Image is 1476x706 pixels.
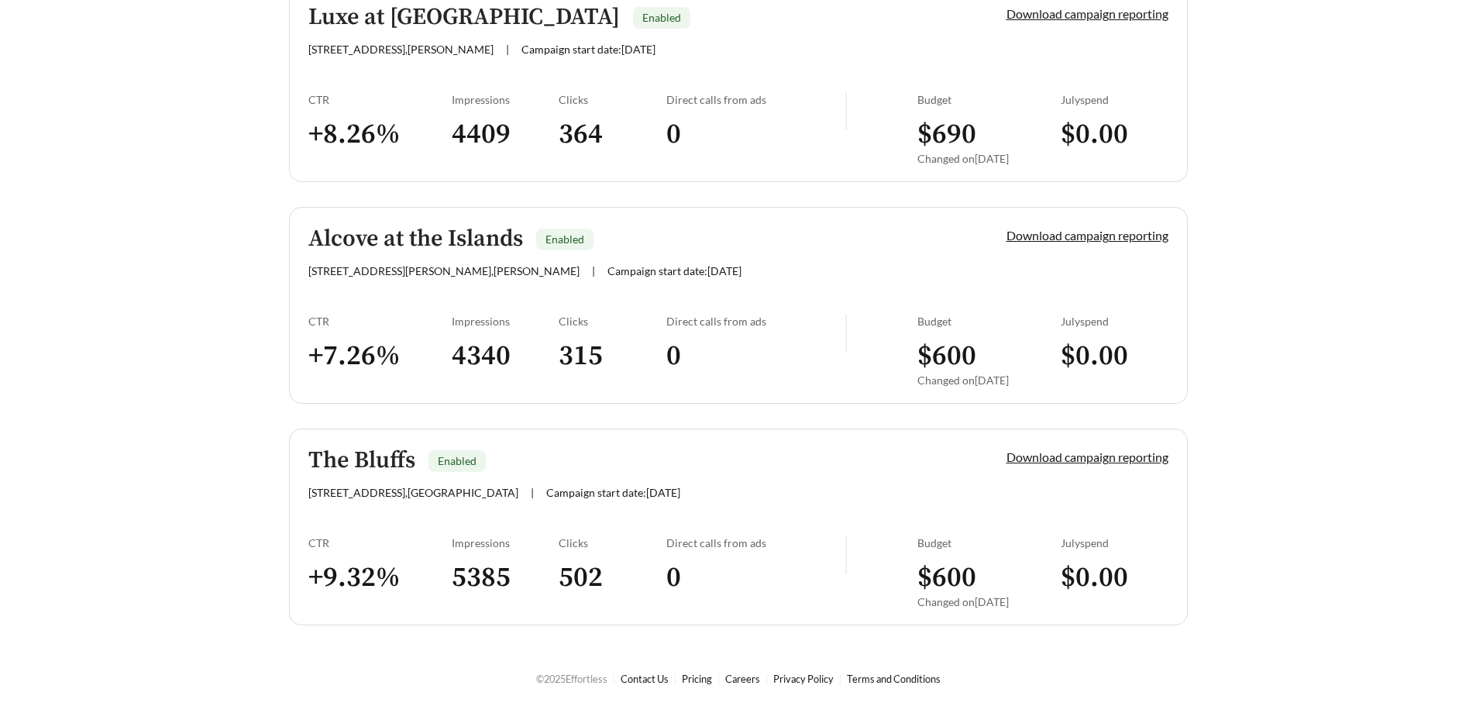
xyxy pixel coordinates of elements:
[917,374,1061,387] div: Changed on [DATE]
[847,673,941,685] a: Terms and Conditions
[308,560,452,595] h3: + 9.32 %
[917,595,1061,608] div: Changed on [DATE]
[682,673,712,685] a: Pricing
[308,315,452,328] div: CTR
[845,315,847,352] img: line
[666,339,845,374] h3: 0
[545,232,584,246] span: Enabled
[308,93,452,106] div: CTR
[666,315,845,328] div: Direct calls from ads
[1006,6,1168,21] a: Download campaign reporting
[308,486,518,499] span: [STREET_ADDRESS] , [GEOGRAPHIC_DATA]
[621,673,669,685] a: Contact Us
[917,152,1061,165] div: Changed on [DATE]
[289,429,1188,625] a: The BluffsEnabled[STREET_ADDRESS],[GEOGRAPHIC_DATA]|Campaign start date:[DATE]Download campaign r...
[531,486,534,499] span: |
[917,117,1061,152] h3: $ 690
[506,43,509,56] span: |
[452,339,559,374] h3: 4340
[592,264,595,277] span: |
[1061,536,1168,549] div: July spend
[845,536,847,573] img: line
[917,315,1061,328] div: Budget
[536,673,607,685] span: © 2025 Effortless
[559,536,666,549] div: Clicks
[559,93,666,106] div: Clicks
[845,93,847,130] img: line
[666,93,845,106] div: Direct calls from ads
[308,448,415,474] h5: The Bluffs
[289,207,1188,404] a: Alcove at the IslandsEnabled[STREET_ADDRESS][PERSON_NAME],[PERSON_NAME]|Campaign start date:[DATE...
[1006,449,1168,464] a: Download campaign reporting
[559,315,666,328] div: Clicks
[917,93,1061,106] div: Budget
[452,117,559,152] h3: 4409
[917,536,1061,549] div: Budget
[452,536,559,549] div: Impressions
[546,486,680,499] span: Campaign start date: [DATE]
[917,560,1061,595] h3: $ 600
[642,11,681,24] span: Enabled
[666,536,845,549] div: Direct calls from ads
[1061,93,1168,106] div: July spend
[559,117,666,152] h3: 364
[452,315,559,328] div: Impressions
[308,264,580,277] span: [STREET_ADDRESS][PERSON_NAME] , [PERSON_NAME]
[438,454,477,467] span: Enabled
[452,93,559,106] div: Impressions
[773,673,834,685] a: Privacy Policy
[725,673,760,685] a: Careers
[308,339,452,374] h3: + 7.26 %
[666,560,845,595] h3: 0
[1061,315,1168,328] div: July spend
[1061,339,1168,374] h3: $ 0.00
[308,5,620,30] h5: Luxe at [GEOGRAPHIC_DATA]
[308,536,452,549] div: CTR
[1006,228,1168,243] a: Download campaign reporting
[559,339,666,374] h3: 315
[559,560,666,595] h3: 502
[1061,117,1168,152] h3: $ 0.00
[521,43,655,56] span: Campaign start date: [DATE]
[308,226,523,252] h5: Alcove at the Islands
[308,117,452,152] h3: + 8.26 %
[607,264,741,277] span: Campaign start date: [DATE]
[1061,560,1168,595] h3: $ 0.00
[452,560,559,595] h3: 5385
[666,117,845,152] h3: 0
[917,339,1061,374] h3: $ 600
[308,43,494,56] span: [STREET_ADDRESS] , [PERSON_NAME]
